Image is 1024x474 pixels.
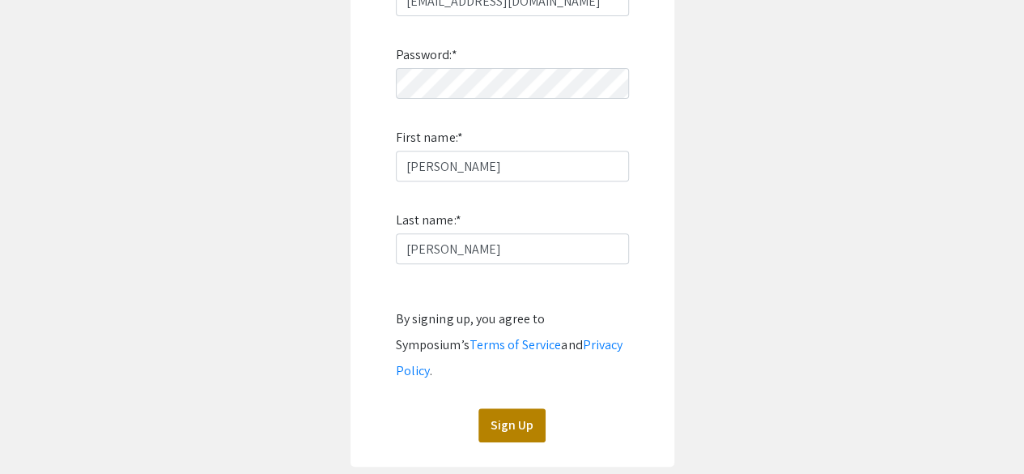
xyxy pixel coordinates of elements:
label: Password: [396,42,457,68]
label: First name: [396,125,463,151]
label: Last name: [396,207,461,233]
button: Sign Up [478,408,546,442]
div: By signing up, you agree to Symposium’s and . [396,306,629,384]
iframe: Chat [12,401,69,462]
a: Terms of Service [470,336,562,353]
